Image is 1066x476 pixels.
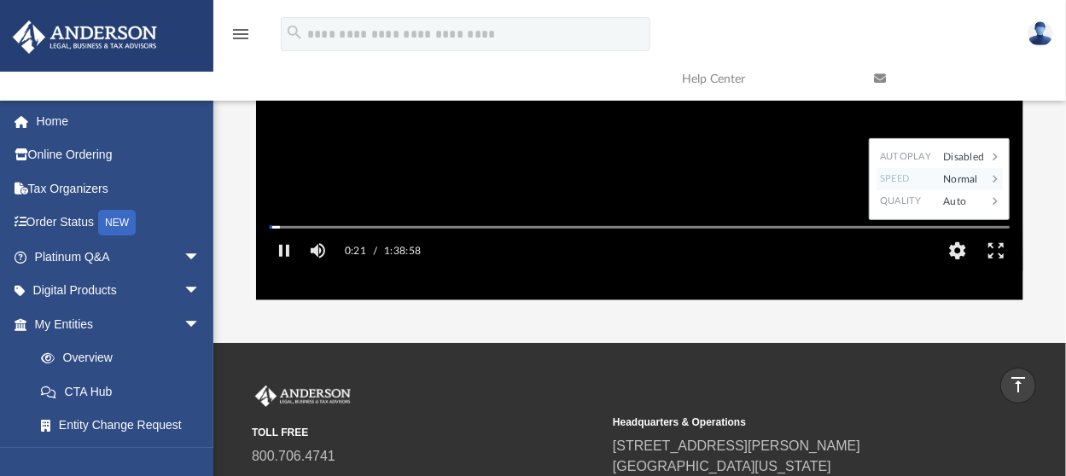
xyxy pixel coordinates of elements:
a: Home [12,104,226,138]
a: [STREET_ADDRESS][PERSON_NAME] [613,438,860,453]
div: Disabled [935,146,987,168]
a: Tax Organizers [12,171,226,206]
div: Autoplay [877,146,935,168]
a: Order StatusNEW [12,206,226,241]
div: Speed [877,168,935,190]
a: menu [230,32,251,44]
div: Media Slider [256,220,1023,234]
a: Overview [24,341,226,375]
button: Enter fullscreen [976,234,1015,268]
a: Platinum Q&Aarrow_drop_down [12,240,226,274]
i: menu [230,24,251,44]
div: Normal [935,168,987,190]
a: 800.706.4741 [252,449,335,463]
button: Mute [303,234,334,268]
div: Auto [935,190,987,212]
span: arrow_drop_down [183,307,218,342]
a: My Entitiesarrow_drop_down [12,307,226,341]
div: Quality [877,190,935,212]
label: 1:38:58 [384,234,421,268]
i: vertical_align_top [1008,374,1028,395]
a: Help Center [669,45,861,113]
div: NEW [98,210,136,235]
button: Pause [265,234,303,268]
span: / [373,234,377,268]
small: Headquarters & Operations [613,415,962,430]
a: Binder Walkthrough [24,442,226,476]
img: User Pic [1028,21,1053,46]
img: Anderson Advisors Platinum Portal [252,386,354,408]
a: vertical_align_top [1000,368,1036,403]
a: CTA Hub [24,374,226,409]
a: Entity Change Request [24,409,226,443]
span: arrow_drop_down [183,240,218,275]
a: Digital Productsarrow_drop_down [12,274,226,308]
button: Settings [938,234,976,268]
i: search [285,23,304,42]
a: [GEOGRAPHIC_DATA][US_STATE] [613,459,831,473]
label: 0:21 [345,234,366,268]
small: TOLL FREE [252,425,601,440]
img: Anderson Advisors Platinum Portal [8,20,162,54]
a: Online Ordering [12,138,226,172]
span: arrow_drop_down [183,274,218,309]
